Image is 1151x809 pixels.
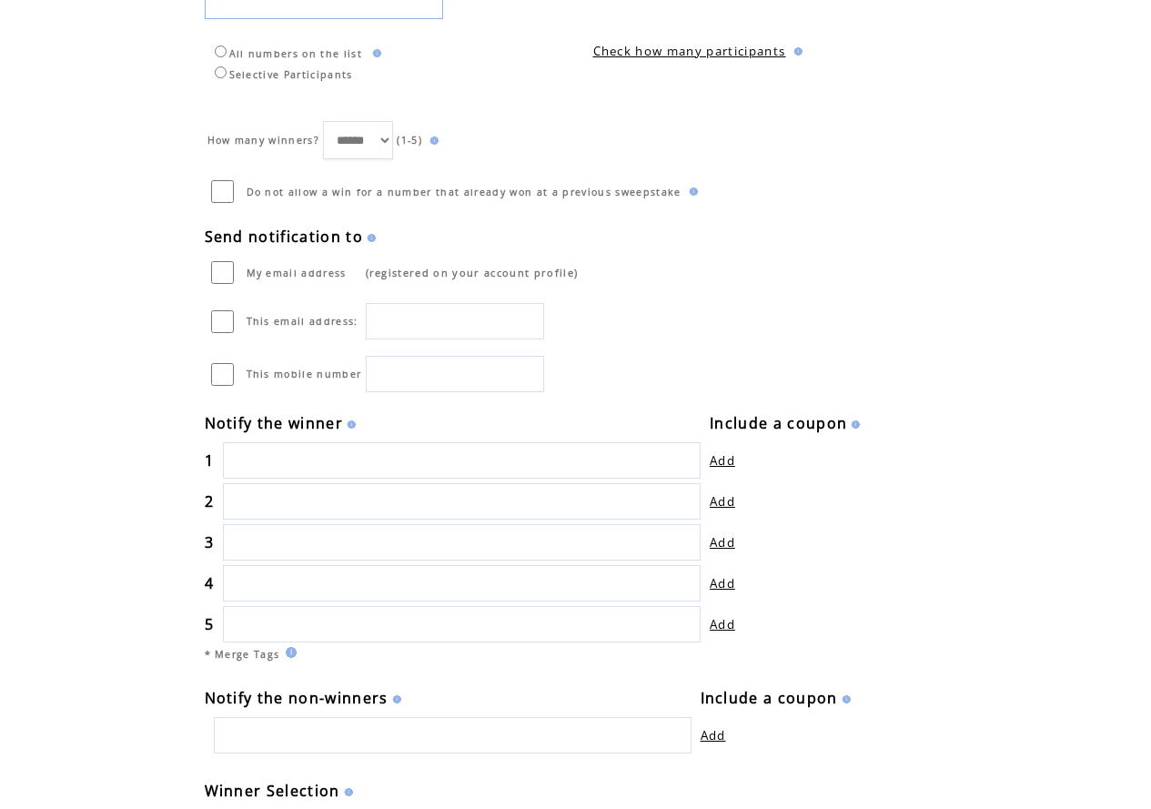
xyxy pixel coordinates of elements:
span: Include a coupon [701,688,838,708]
a: Add [701,727,726,743]
span: (registered on your account profile) [366,266,579,279]
span: (1-5) [397,134,422,147]
span: 2 [205,491,214,511]
a: Add [710,493,735,510]
img: help.gif [280,647,297,658]
span: 4 [205,573,214,593]
img: help.gif [363,234,376,242]
span: This mobile number [247,368,362,380]
span: This email address: [247,315,358,328]
span: Include a coupon [710,413,847,433]
span: 1 [205,450,214,470]
img: help.gif [426,137,439,145]
span: Winner Selection [205,781,340,801]
a: Add [710,575,735,592]
span: How many winners? [207,134,320,147]
label: All numbers on the list [210,47,363,60]
span: * Merge Tags [205,648,280,661]
a: Add [710,534,735,551]
input: All numbers on the list [215,46,227,57]
span: 3 [205,532,214,552]
span: Notify the non-winners [205,688,389,708]
span: My email address [247,267,347,279]
img: help.gif [790,47,803,56]
span: Notify the winner [205,413,344,433]
span: 5 [205,614,214,634]
input: Selective Participants [215,66,227,78]
a: Check how many participants [593,43,786,59]
img: help.gif [847,420,860,429]
img: help.gif [685,187,698,196]
a: Add [710,616,735,632]
span: Send notification to [205,227,364,247]
img: help.gif [369,49,381,57]
span: Do not allow a win for a number that already won at a previous sweepstake [247,186,682,198]
a: Add [710,452,735,469]
img: help.gif [340,788,353,796]
label: Selective Participants [210,68,353,81]
img: help.gif [343,420,356,429]
img: help.gif [838,695,851,703]
img: help.gif [389,695,401,703]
